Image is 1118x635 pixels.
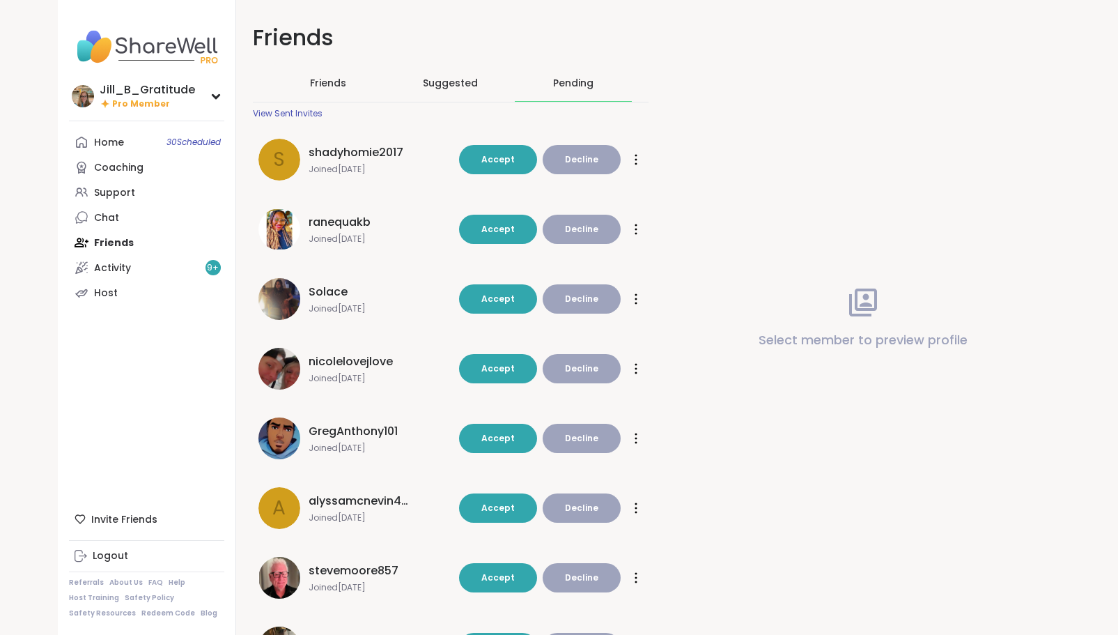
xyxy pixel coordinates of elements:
a: Host [69,280,224,305]
button: Decline [543,563,621,592]
span: ranequakb [309,214,371,231]
a: Coaching [69,155,224,180]
span: Joined [DATE] [309,373,451,384]
span: Accept [481,432,515,444]
div: Activity [94,261,131,275]
h1: Friends [253,22,649,54]
span: Decline [565,362,598,375]
span: 9 + [207,262,219,274]
span: 30 Scheduled [166,137,221,148]
span: Friends [310,76,346,90]
span: Accept [481,293,515,305]
span: Accept [481,572,515,583]
div: Jill_B_Gratitude [100,82,195,98]
a: Host Training [69,593,119,603]
span: stevemoore857 [309,563,398,579]
button: Decline [543,215,621,244]
iframe: Spotlight [338,34,348,45]
button: Accept [459,215,537,244]
button: Accept [459,424,537,453]
div: Coaching [94,161,143,175]
button: Decline [543,494,621,523]
a: FAQ [148,578,163,588]
div: Logout [93,549,128,563]
a: Activity9+ [69,255,224,280]
a: Home30Scheduled [69,130,224,155]
button: Decline [543,424,621,453]
a: Redeem Code [141,609,195,618]
img: Solace [258,278,300,320]
a: About Us [109,578,143,588]
span: Decline [565,293,598,305]
img: nicolelovejlove [258,348,300,390]
span: s [273,145,285,174]
span: Decline [565,223,598,236]
span: a [272,494,286,523]
button: Decline [543,354,621,383]
span: Joined [DATE] [309,582,451,593]
a: Logout [69,544,224,569]
span: Pro Member [112,98,170,110]
a: Referrals [69,578,104,588]
img: Jill_B_Gratitude [72,85,94,107]
img: GregAnthony101 [258,418,300,459]
span: GregAnthony101 [309,423,398,440]
span: Accept [481,153,515,165]
img: ranequakb [258,208,300,250]
div: Host [94,286,118,300]
button: Decline [543,145,621,174]
a: Help [169,578,185,588]
span: Joined [DATE] [309,234,451,245]
div: Support [94,186,135,200]
img: ShareWell Nav Logo [69,22,224,71]
span: alyssamcnevin420 [309,493,413,510]
span: nicolelovejlove [309,353,393,370]
span: shadyhomie2017 [309,144,403,161]
button: Decline [543,284,621,314]
span: Decline [565,572,598,584]
a: Safety Policy [125,593,174,603]
div: Chat [94,211,119,225]
span: Joined [DATE] [309,512,451,523]
a: Safety Resources [69,609,136,618]
span: Decline [565,432,598,445]
div: View Sent Invites [253,108,323,119]
span: Accept [481,502,515,514]
span: Accept [481,223,515,235]
span: Suggested [423,76,478,90]
button: Accept [459,284,537,314]
a: Support [69,180,224,205]
button: Accept [459,354,537,383]
a: Blog [201,609,217,618]
span: Accept [481,362,515,374]
div: Home [94,136,124,150]
button: Accept [459,145,537,174]
span: Decline [565,502,598,514]
span: Joined [DATE] [309,443,451,454]
div: Invite Friends [69,507,224,532]
img: stevemoore857 [258,557,300,599]
button: Accept [459,494,537,523]
div: Pending [553,76,593,90]
span: Joined [DATE] [309,303,451,314]
span: Solace [309,284,348,300]
button: Accept [459,563,537,592]
p: Select member to preview profile [759,330,968,350]
span: Decline [565,153,598,166]
a: Chat [69,205,224,230]
span: Joined [DATE] [309,164,451,175]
